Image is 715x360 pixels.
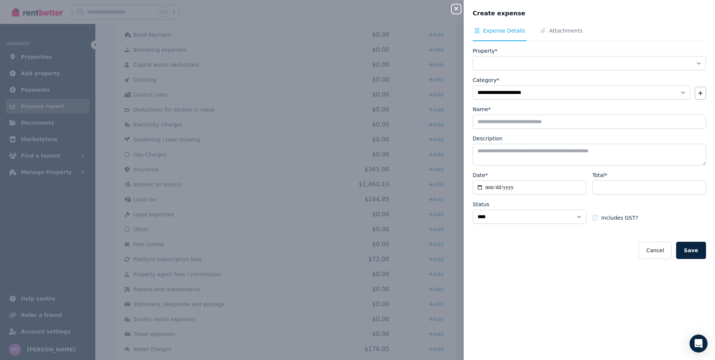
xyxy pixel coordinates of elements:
nav: Tabs [473,27,706,41]
label: Name* [473,106,491,113]
label: Property* [473,47,497,55]
label: Description [473,135,503,142]
label: Status [473,201,490,208]
div: Open Intercom Messenger [690,335,708,353]
input: Includes GST? [592,215,598,221]
button: Cancel [639,242,671,259]
span: Includes GST? [601,214,638,222]
span: Attachments [549,27,582,34]
label: Category* [473,76,499,84]
label: Date* [473,171,488,179]
label: Total* [592,171,607,179]
button: Save [676,242,706,259]
span: Create expense [473,9,525,18]
span: Expense Details [483,27,525,34]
